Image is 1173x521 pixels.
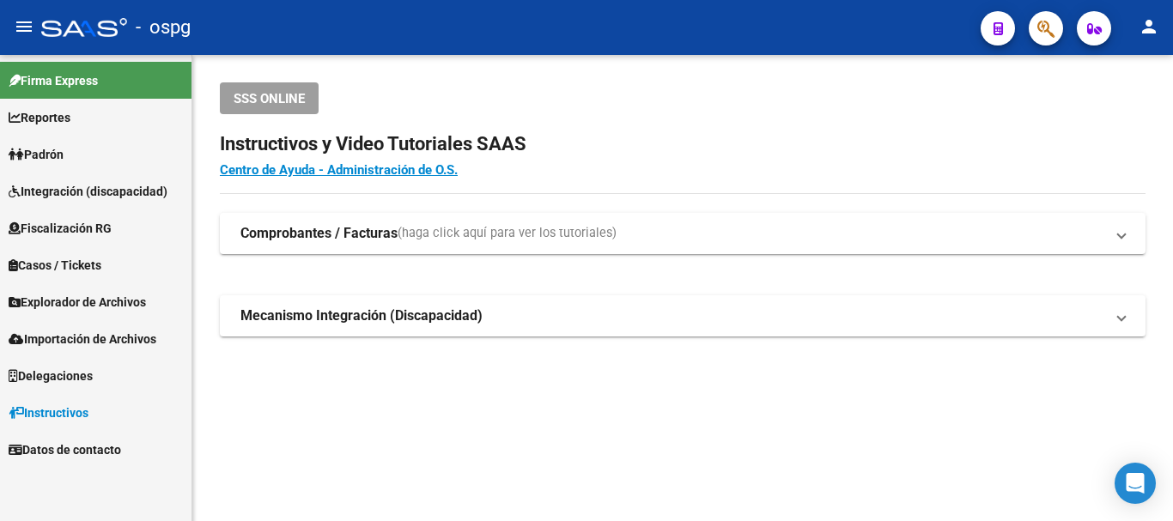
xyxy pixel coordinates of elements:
[9,403,88,422] span: Instructivos
[220,128,1146,161] h2: Instructivos y Video Tutoriales SAAS
[220,213,1146,254] mat-expansion-panel-header: Comprobantes / Facturas(haga click aquí para ver los tutoriales)
[240,306,483,325] strong: Mecanismo Integración (Discapacidad)
[234,91,305,106] span: SSS ONLINE
[9,330,156,348] span: Importación de Archivos
[398,224,617,243] span: (haga click aquí para ver los tutoriales)
[14,16,34,37] mat-icon: menu
[220,295,1146,336] mat-expansion-panel-header: Mecanismo Integración (Discapacidad)
[220,82,319,114] button: SSS ONLINE
[9,367,93,385] span: Delegaciones
[9,71,98,90] span: Firma Express
[9,182,167,201] span: Integración (discapacidad)
[1115,463,1156,504] div: Open Intercom Messenger
[1139,16,1159,37] mat-icon: person
[9,293,146,312] span: Explorador de Archivos
[9,440,121,459] span: Datos de contacto
[240,224,398,243] strong: Comprobantes / Facturas
[136,9,191,46] span: - ospg
[9,219,112,238] span: Fiscalización RG
[9,145,64,164] span: Padrón
[220,162,458,178] a: Centro de Ayuda - Administración de O.S.
[9,108,70,127] span: Reportes
[9,256,101,275] span: Casos / Tickets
